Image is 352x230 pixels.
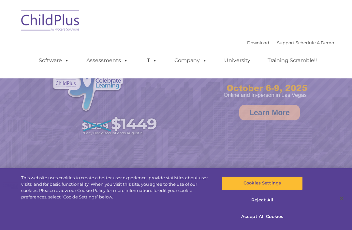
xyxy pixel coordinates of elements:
a: Download [247,40,269,45]
font: | [247,40,334,45]
div: This website uses cookies to create a better user experience, provide statistics about user visit... [21,175,211,200]
button: Reject All [222,193,302,207]
a: IT [139,54,164,67]
a: Software [32,54,76,67]
a: Company [168,54,213,67]
a: Training Scramble!! [261,54,323,67]
a: University [218,54,257,67]
button: Close [334,191,349,206]
a: Schedule A Demo [296,40,334,45]
button: Accept All Cookies [222,210,302,223]
button: Cookies Settings [222,176,302,190]
img: ChildPlus by Procare Solutions [18,5,83,38]
a: Learn More [239,105,300,120]
a: Assessments [80,54,135,67]
a: Support [277,40,294,45]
